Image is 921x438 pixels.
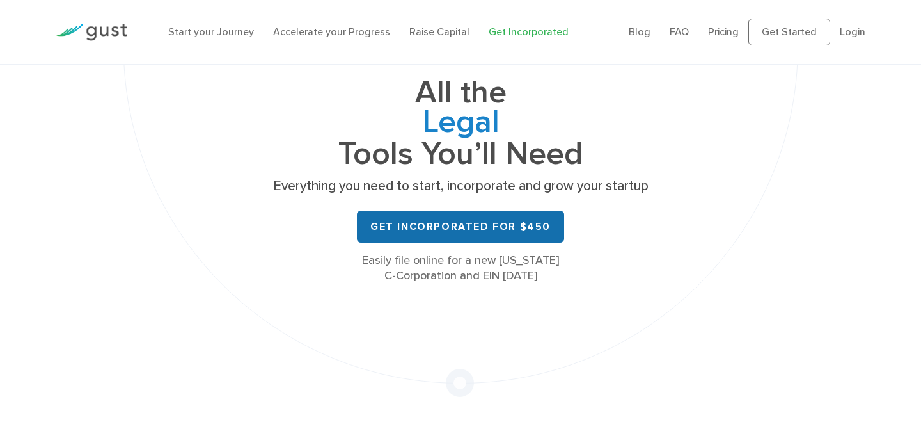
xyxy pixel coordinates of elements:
[269,78,652,168] h1: All the Tools You’ll Need
[56,24,127,41] img: Gust Logo
[629,26,650,38] a: Blog
[748,19,830,45] a: Get Started
[273,26,390,38] a: Accelerate your Progress
[269,108,652,140] span: Legal
[489,26,569,38] a: Get Incorporated
[409,26,469,38] a: Raise Capital
[269,177,652,195] p: Everything you need to start, incorporate and grow your startup
[840,26,865,38] a: Login
[670,26,689,38] a: FAQ
[708,26,739,38] a: Pricing
[168,26,254,38] a: Start your Journey
[357,211,564,243] a: Get Incorporated for $450
[269,253,652,284] div: Easily file online for a new [US_STATE] C-Corporation and EIN [DATE]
